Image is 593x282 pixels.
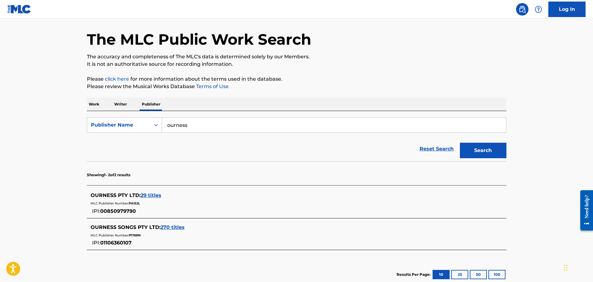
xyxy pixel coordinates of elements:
[112,98,129,111] p: Writer
[91,192,141,198] span: OURNESS PTY LTD :
[87,75,506,83] p: Please for more information about the terms used in the database.
[92,208,100,214] span: IPI:
[160,224,185,230] span: 270 titles
[105,76,129,82] a: click here
[488,270,505,279] button: 100
[87,117,506,161] form: Search Form
[141,192,161,198] span: 29 titles
[87,98,101,111] p: Work
[451,270,468,279] button: 25
[129,233,141,237] span: P176RN
[433,270,450,279] button: 10
[91,121,147,129] div: Publisher Name
[91,233,129,237] span: MLC Publisher Number:
[470,270,487,279] button: 50
[92,240,100,246] span: IPI:
[91,201,129,205] span: MLC Publisher Number:
[576,186,593,235] iframe: Resource Center
[532,3,545,16] div: Help
[87,30,311,49] h1: The MLC Public Work Search
[397,272,432,277] p: Results Per Page:
[87,60,506,68] p: It is not an authoritative source for recording information.
[7,5,31,14] img: MLC Logo
[87,53,506,60] p: The accuracy and completeness of The MLC's data is determined solely by our Members.
[91,224,160,230] span: OURNESS SONGS PTY LTD :
[100,240,132,246] span: 01106360107
[87,172,130,178] p: Showing 1 - 2 of 2 results
[140,98,162,111] p: Publisher
[564,258,568,277] div: Drag
[516,3,528,16] a: Public Search
[100,208,136,214] span: 00850979790
[562,252,593,282] iframe: Chat Widget
[535,6,542,13] img: help
[416,142,457,156] a: Reset Search
[460,143,506,158] button: Search
[129,201,140,205] span: PA15JL
[519,6,526,13] img: search
[548,2,586,17] a: Log In
[195,83,229,89] a: Terms of Use
[87,83,506,90] p: Please review the Musical Works Database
